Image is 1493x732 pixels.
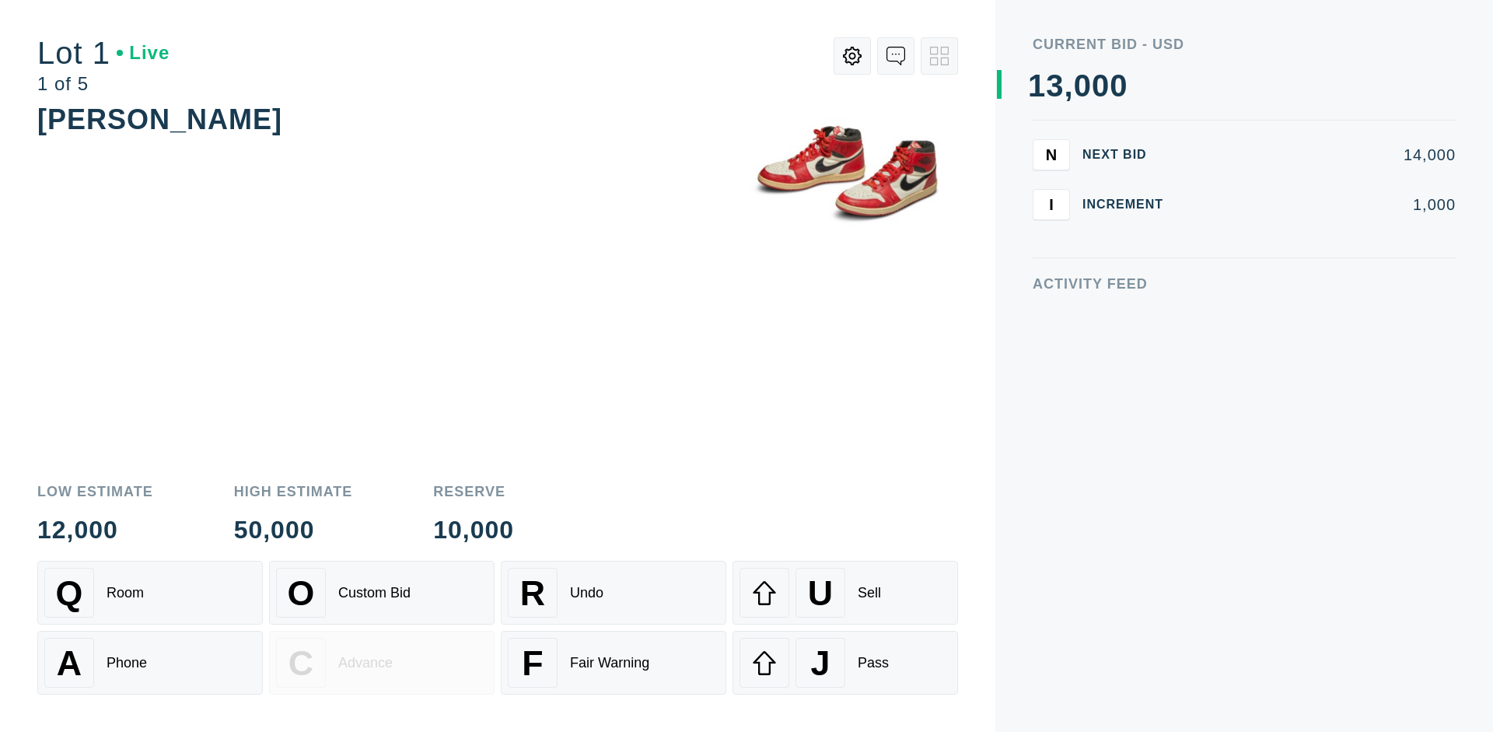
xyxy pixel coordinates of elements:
[522,643,543,683] span: F
[1033,277,1456,291] div: Activity Feed
[858,585,881,601] div: Sell
[501,631,726,695] button: FFair Warning
[733,631,958,695] button: JPass
[858,655,889,671] div: Pass
[269,631,495,695] button: CAdvance
[37,631,263,695] button: APhone
[433,485,514,499] div: Reserve
[269,561,495,625] button: OCustom Bid
[501,561,726,625] button: RUndo
[37,37,170,68] div: Lot 1
[570,655,649,671] div: Fair Warning
[810,643,830,683] span: J
[37,103,282,135] div: [PERSON_NAME]
[56,573,83,613] span: Q
[37,485,153,499] div: Low Estimate
[1188,197,1456,212] div: 1,000
[338,585,411,601] div: Custom Bid
[107,585,144,601] div: Room
[520,573,545,613] span: R
[1082,198,1176,211] div: Increment
[1065,70,1074,381] div: ,
[107,655,147,671] div: Phone
[288,643,313,683] span: C
[1046,70,1064,101] div: 3
[1046,145,1057,163] span: N
[1110,70,1128,101] div: 0
[808,573,833,613] span: U
[1033,37,1456,51] div: Current Bid - USD
[570,585,603,601] div: Undo
[1028,70,1046,101] div: 1
[37,517,153,542] div: 12,000
[1082,149,1176,161] div: Next Bid
[1033,189,1070,220] button: I
[433,517,514,542] div: 10,000
[117,44,170,62] div: Live
[1188,147,1456,163] div: 14,000
[338,655,393,671] div: Advance
[57,643,82,683] span: A
[1033,139,1070,170] button: N
[234,485,353,499] div: High Estimate
[1049,195,1054,213] span: I
[288,573,315,613] span: O
[1092,70,1110,101] div: 0
[733,561,958,625] button: USell
[1074,70,1092,101] div: 0
[234,517,353,542] div: 50,000
[37,561,263,625] button: QRoom
[37,75,170,93] div: 1 of 5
